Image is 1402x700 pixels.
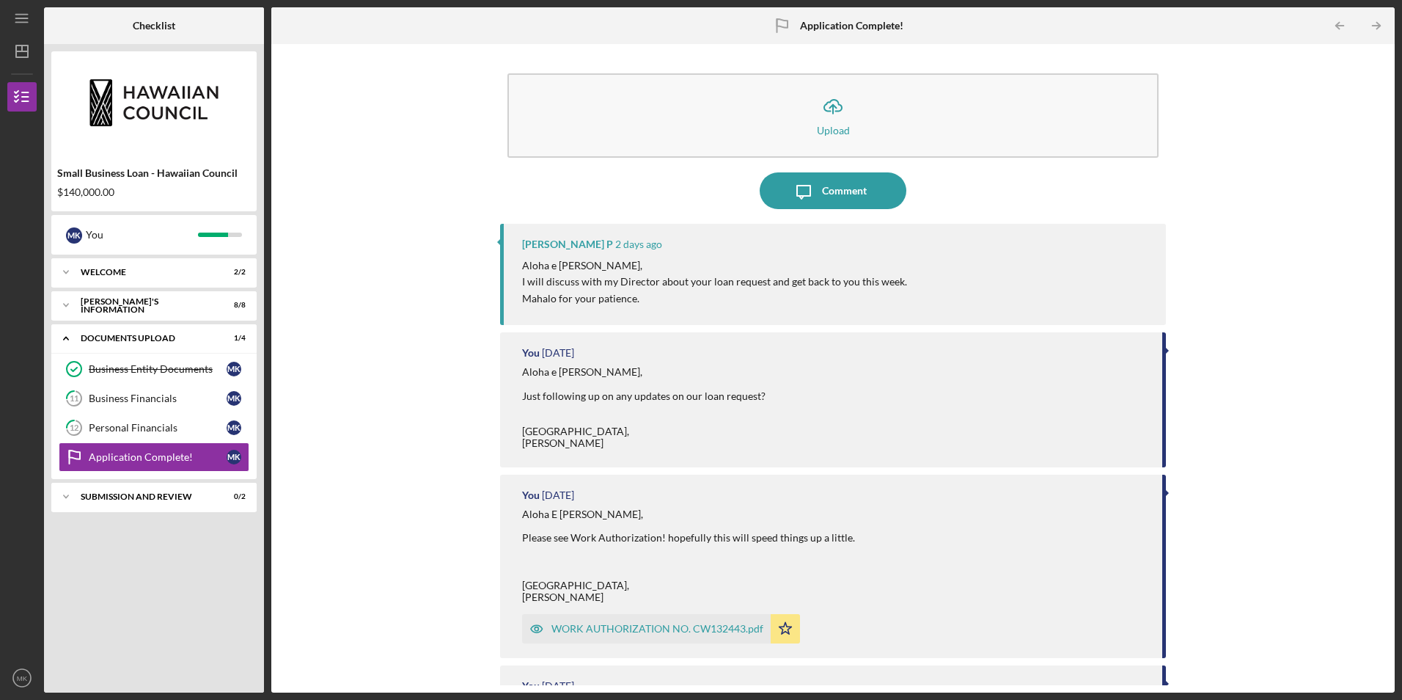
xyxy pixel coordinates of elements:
div: Business Financials [89,393,227,404]
div: WELCOME [81,268,209,277]
div: WORK AUTHORIZATION NO. CW132443.pdf [551,623,763,635]
div: [PERSON_NAME]'S INFORMATION [81,297,209,314]
div: 1 / 4 [219,334,246,343]
b: Application Complete! [800,20,903,32]
div: $140,000.00 [57,186,251,198]
text: MK [17,674,28,682]
a: 12Personal FinancialsMK [59,413,249,442]
time: 2025-10-12 21:33 [542,347,574,359]
div: M K [227,362,241,376]
img: Product logo [51,59,257,147]
tspan: 11 [70,394,78,404]
div: Application Complete! [89,451,227,463]
b: Checklist [133,20,175,32]
div: Upload [817,125,850,136]
time: 2025-09-26 22:29 [542,489,574,501]
p: Mahalo for your patience. [522,291,907,307]
div: You [86,222,198,247]
time: 2025-09-26 20:26 [542,680,574,692]
div: You [522,347,540,359]
div: You [522,489,540,501]
a: Business Entity DocumentsMK [59,354,249,384]
tspan: 12 [70,423,78,433]
div: M K [227,450,241,464]
time: 2025-10-13 19:21 [615,238,662,250]
div: M K [66,227,82,244]
p: I will discuss with my Director about your loan request and get back to you this week. [522,274,907,290]
div: 2 / 2 [219,268,246,277]
div: Small Business Loan - Hawaiian Council [57,167,251,179]
div: Aloha E [PERSON_NAME], Please see Work Authorization! hopefully this will speed things up a littl... [522,508,855,603]
div: [PERSON_NAME] P [522,238,613,250]
p: Aloha e [PERSON_NAME], [522,258,907,274]
button: MK [7,663,37,693]
div: DOCUMENTS UPLOAD [81,334,209,343]
div: M K [227,420,241,435]
div: Aloha e [PERSON_NAME], Just following up on any updates on our loan request? [GEOGRAPHIC_DATA], [... [522,366,766,449]
div: Personal Financials [89,422,227,434]
div: 0 / 2 [219,492,246,501]
div: 8 / 8 [219,301,246,310]
div: You [522,680,540,692]
a: 11Business FinancialsMK [59,384,249,413]
button: WORK AUTHORIZATION NO. CW132443.pdf [522,614,800,644]
div: M K [227,391,241,406]
div: Comment [822,172,867,209]
button: Comment [760,172,906,209]
div: SUBMISSION AND REVIEW [81,492,209,501]
a: Application Complete!MK [59,442,249,472]
button: Upload [507,73,1158,158]
div: Business Entity Documents [89,363,227,375]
